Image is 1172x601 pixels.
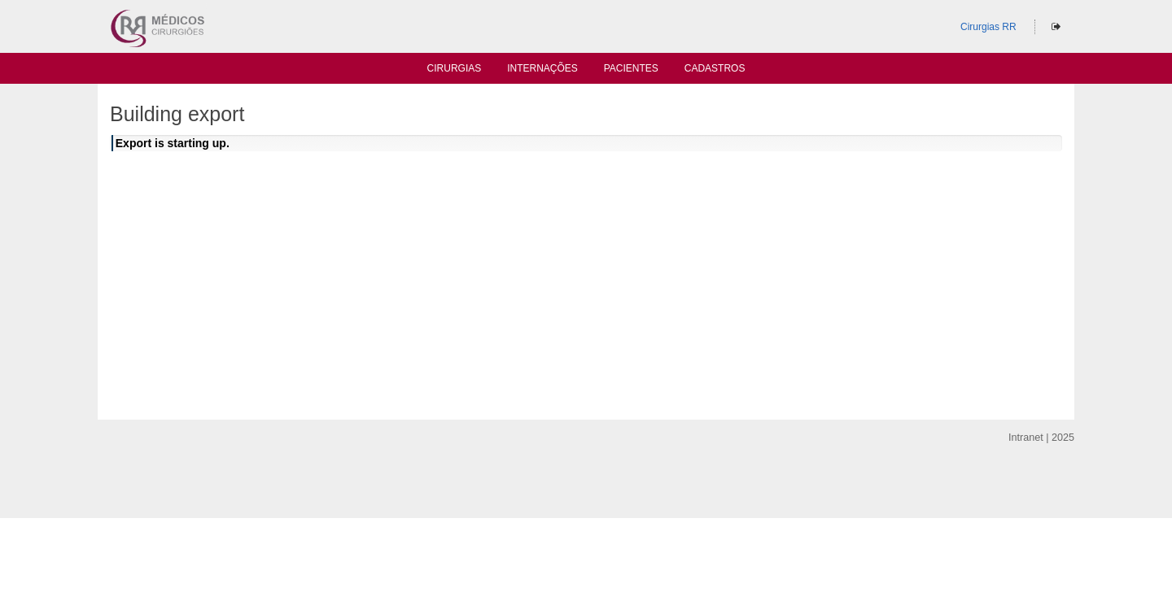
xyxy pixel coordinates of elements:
[684,63,746,79] a: Cadastros
[1052,22,1060,32] i: Sair
[110,135,1062,168] div: Export is starting up.
[960,21,1017,33] a: Cirurgias RR
[110,104,1062,124] h1: Building export
[1008,429,1074,446] div: Intranet | 2025
[427,63,482,79] a: Cirurgias
[507,63,578,79] a: Internações
[604,63,658,79] a: Pacientes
